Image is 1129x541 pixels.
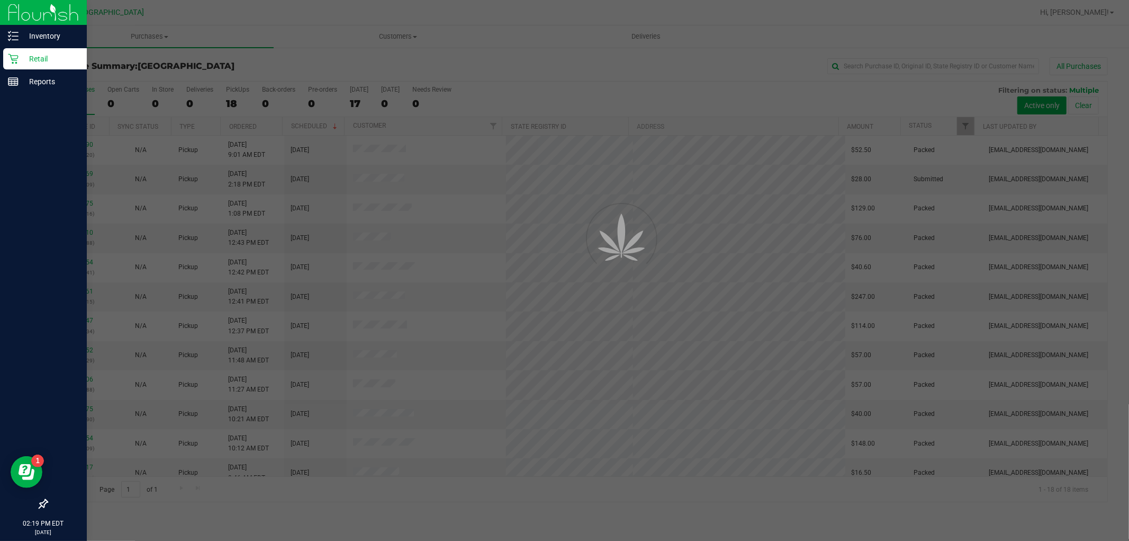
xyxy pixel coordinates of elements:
iframe: Resource center unread badge [31,455,44,467]
p: [DATE] [5,528,82,536]
p: Retail [19,52,82,65]
p: Inventory [19,30,82,42]
p: Reports [19,75,82,88]
p: 02:19 PM EDT [5,519,82,528]
inline-svg: Reports [8,76,19,87]
inline-svg: Retail [8,54,19,64]
inline-svg: Inventory [8,31,19,41]
iframe: Resource center [11,456,42,488]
